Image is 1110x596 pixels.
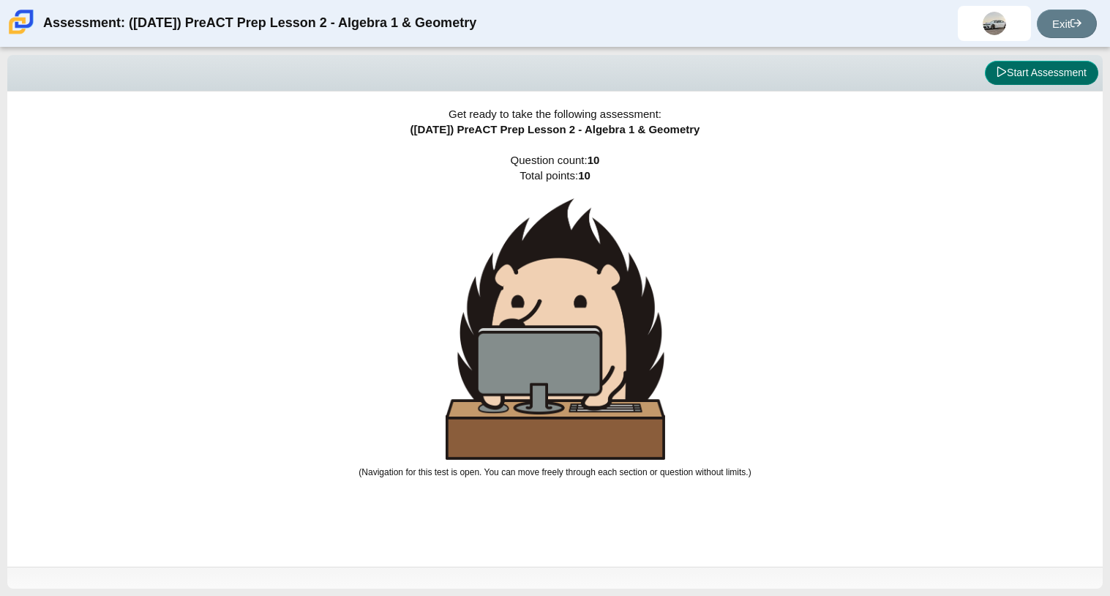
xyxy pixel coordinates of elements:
a: Carmen School of Science & Technology [6,27,37,40]
span: Question count: Total points: [359,154,751,477]
div: Assessment: ([DATE]) PreACT Prep Lesson 2 - Algebra 1 & Geometry [43,6,476,41]
img: hedgehog-behind-computer-large.png [446,198,665,460]
small: (Navigation for this test is open. You can move freely through each section or question without l... [359,467,751,477]
img: Carmen School of Science & Technology [6,7,37,37]
span: ([DATE]) PreACT Prep Lesson 2 - Algebra 1 & Geometry [410,123,700,135]
a: Exit [1037,10,1097,38]
span: Get ready to take the following assessment: [449,108,661,120]
img: santiago.cabreraba.MbJWyv [983,12,1006,35]
button: Start Assessment [985,61,1098,86]
b: 10 [578,169,590,182]
b: 10 [588,154,600,166]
